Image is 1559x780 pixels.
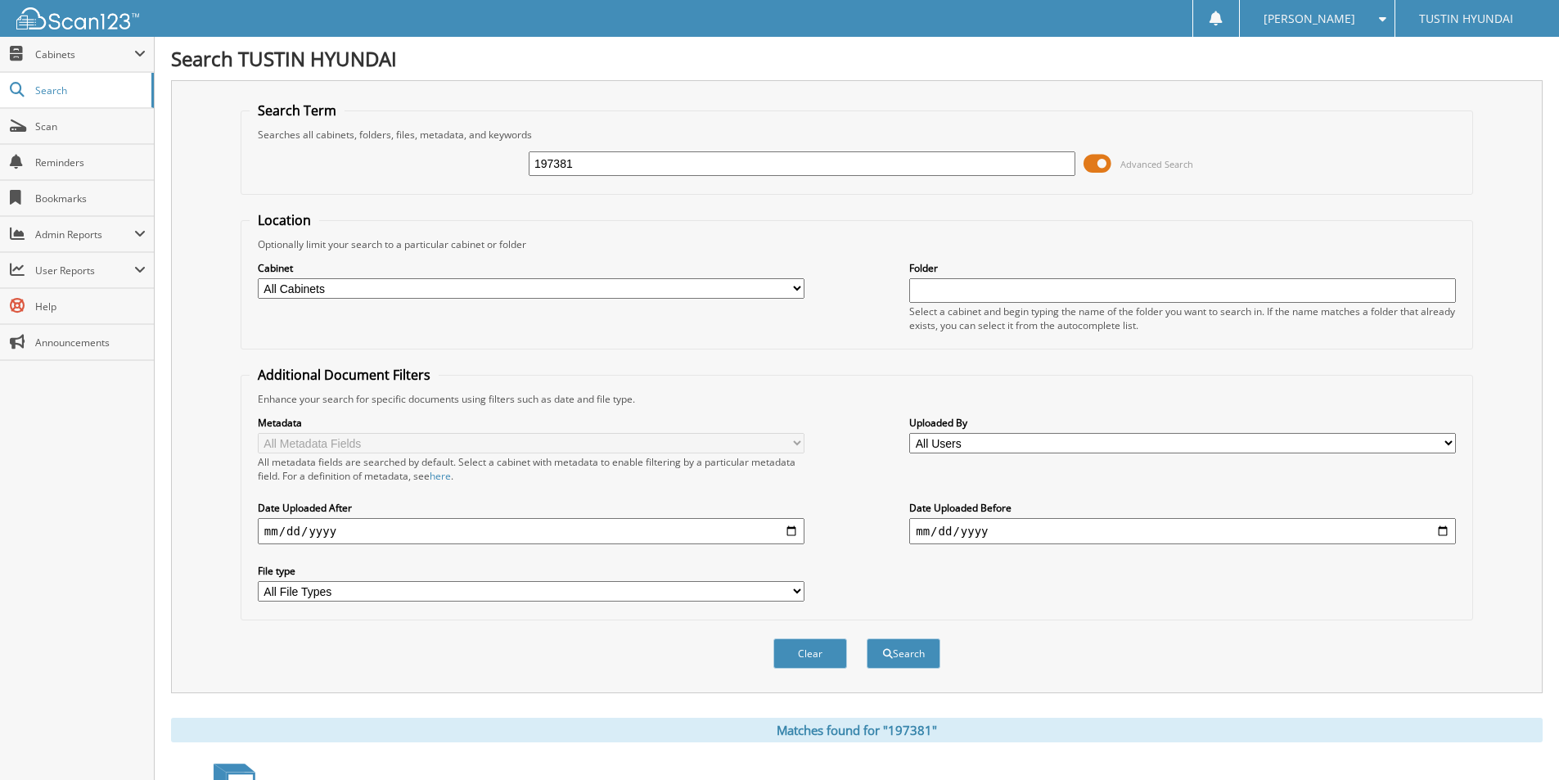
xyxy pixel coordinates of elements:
input: end [909,518,1456,544]
legend: Additional Document Filters [250,366,439,384]
span: Search [35,83,143,97]
label: Date Uploaded Before [909,501,1456,515]
button: Clear [773,638,847,669]
span: TUSTIN HYUNDAI [1419,14,1513,24]
span: Advanced Search [1120,158,1193,170]
div: Searches all cabinets, folders, files, metadata, and keywords [250,128,1464,142]
span: Cabinets [35,47,134,61]
div: Matches found for "197381" [171,718,1543,742]
label: Uploaded By [909,416,1456,430]
div: Optionally limit your search to a particular cabinet or folder [250,237,1464,251]
span: Announcements [35,336,146,349]
span: Admin Reports [35,228,134,241]
label: File type [258,564,804,578]
a: here [430,469,451,483]
label: Date Uploaded After [258,501,804,515]
label: Cabinet [258,261,804,275]
input: start [258,518,804,544]
h1: Search TUSTIN HYUNDAI [171,45,1543,72]
label: Folder [909,261,1456,275]
label: Metadata [258,416,804,430]
div: Enhance your search for specific documents using filters such as date and file type. [250,392,1464,406]
span: Help [35,300,146,313]
legend: Location [250,211,319,229]
span: [PERSON_NAME] [1264,14,1355,24]
legend: Search Term [250,101,345,119]
span: Reminders [35,156,146,169]
button: Search [867,638,940,669]
div: Select a cabinet and begin typing the name of the folder you want to search in. If the name match... [909,304,1456,332]
img: scan123-logo-white.svg [16,7,139,29]
span: User Reports [35,264,134,277]
div: All metadata fields are searched by default. Select a cabinet with metadata to enable filtering b... [258,455,804,483]
span: Bookmarks [35,192,146,205]
span: Scan [35,119,146,133]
